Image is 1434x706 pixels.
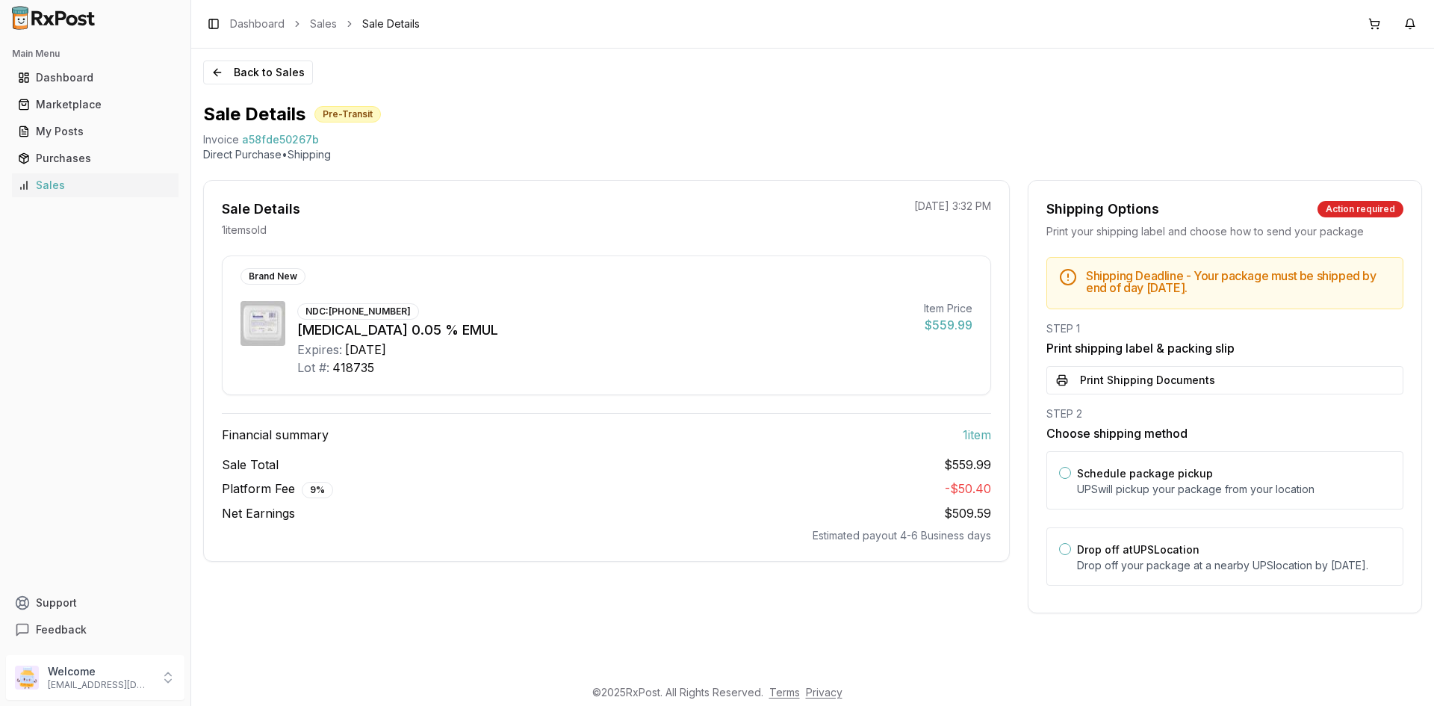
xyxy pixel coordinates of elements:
[18,70,173,85] div: Dashboard
[1317,201,1403,217] div: Action required
[963,426,991,444] span: 1 item
[297,320,912,341] div: [MEDICAL_DATA] 0.05 % EMUL
[6,173,184,197] button: Sales
[944,456,991,474] span: $559.99
[6,120,184,143] button: My Posts
[242,132,319,147] span: a58fde50267b
[18,151,173,166] div: Purchases
[6,589,184,616] button: Support
[945,481,991,496] span: - $50.40
[1077,482,1391,497] p: UPS will pickup your package from your location
[6,93,184,117] button: Marketplace
[769,686,800,699] a: Terms
[203,61,313,84] button: Back to Sales
[1086,270,1391,294] h5: Shipping Deadline - Your package must be shipped by end of day [DATE] .
[222,504,295,522] span: Net Earnings
[6,616,184,643] button: Feedback
[1046,199,1159,220] div: Shipping Options
[1046,406,1403,421] div: STEP 2
[240,268,305,285] div: Brand New
[12,64,179,91] a: Dashboard
[203,132,239,147] div: Invoice
[1046,224,1403,239] div: Print your shipping label and choose how to send your package
[1077,467,1213,480] label: Schedule package pickup
[203,147,1422,162] p: Direct Purchase • Shipping
[12,48,179,60] h2: Main Menu
[1046,321,1403,336] div: STEP 1
[230,16,285,31] a: Dashboard
[302,482,333,498] div: 9 %
[12,172,179,199] a: Sales
[15,666,39,690] img: User avatar
[222,480,333,498] span: Platform Fee
[222,426,329,444] span: Financial summary
[12,145,179,172] a: Purchases
[944,506,991,521] span: $509.59
[18,97,173,112] div: Marketplace
[222,199,300,220] div: Sale Details
[48,664,152,679] p: Welcome
[924,316,972,334] div: $559.99
[18,124,173,139] div: My Posts
[6,66,184,90] button: Dashboard
[1046,366,1403,394] button: Print Shipping Documents
[1077,558,1391,573] p: Drop off your package at a nearby UPS location by [DATE] .
[914,199,991,214] p: [DATE] 3:32 PM
[1077,543,1199,556] label: Drop off at UPS Location
[345,341,386,359] div: [DATE]
[203,102,305,126] h1: Sale Details
[18,178,173,193] div: Sales
[1046,424,1403,442] h3: Choose shipping method
[806,686,842,699] a: Privacy
[310,16,337,31] a: Sales
[48,679,152,691] p: [EMAIL_ADDRESS][DOMAIN_NAME]
[1046,339,1403,357] h3: Print shipping label & packing slip
[36,622,87,637] span: Feedback
[297,303,419,320] div: NDC: [PHONE_NUMBER]
[332,359,374,377] div: 418735
[297,359,329,377] div: Lot #:
[222,528,991,543] div: Estimated payout 4-6 Business days
[6,146,184,170] button: Purchases
[12,118,179,145] a: My Posts
[12,91,179,118] a: Marketplace
[222,456,279,474] span: Sale Total
[362,16,420,31] span: Sale Details
[230,16,420,31] nav: breadcrumb
[6,6,102,30] img: RxPost Logo
[240,301,285,346] img: Restasis 0.05 % EMUL
[924,301,972,316] div: Item Price
[222,223,267,238] p: 1 item sold
[314,106,381,123] div: Pre-Transit
[297,341,342,359] div: Expires:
